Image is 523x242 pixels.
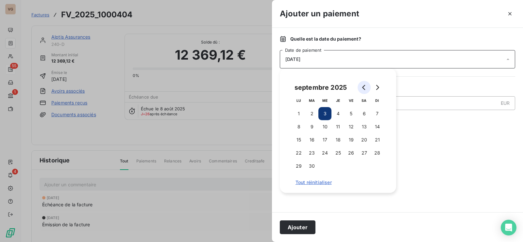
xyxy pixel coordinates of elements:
[305,94,318,107] th: mardi
[295,180,380,185] span: Tout réinitialiser
[292,94,305,107] th: lundi
[371,94,384,107] th: dimanche
[318,94,331,107] th: mercredi
[305,146,318,159] button: 23
[292,159,305,173] button: 29
[371,107,384,120] button: 7
[305,159,318,173] button: 30
[331,120,345,133] button: 11
[331,107,345,120] button: 4
[280,115,515,122] span: Nouveau solde dû :
[371,146,384,159] button: 28
[318,120,331,133] button: 10
[371,81,384,94] button: Go to next month
[501,220,516,235] div: Open Intercom Messenger
[290,36,361,42] span: Quelle est la date du paiement ?
[292,133,305,146] button: 15
[292,82,349,93] div: septembre 2025
[285,57,300,62] span: [DATE]
[345,133,358,146] button: 19
[371,120,384,133] button: 14
[318,133,331,146] button: 17
[331,94,345,107] th: jeudi
[358,81,371,94] button: Go to previous month
[331,146,345,159] button: 25
[371,133,384,146] button: 21
[280,220,315,234] button: Ajouter
[358,146,371,159] button: 27
[305,133,318,146] button: 16
[292,146,305,159] button: 22
[345,94,358,107] th: vendredi
[331,133,345,146] button: 18
[292,120,305,133] button: 8
[280,8,359,20] h3: Ajouter un paiement
[305,107,318,120] button: 2
[358,120,371,133] button: 13
[305,120,318,133] button: 9
[358,107,371,120] button: 6
[345,107,358,120] button: 5
[292,107,305,120] button: 1
[345,120,358,133] button: 12
[358,133,371,146] button: 20
[358,94,371,107] th: samedi
[318,146,331,159] button: 24
[345,146,358,159] button: 26
[318,107,331,120] button: 3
